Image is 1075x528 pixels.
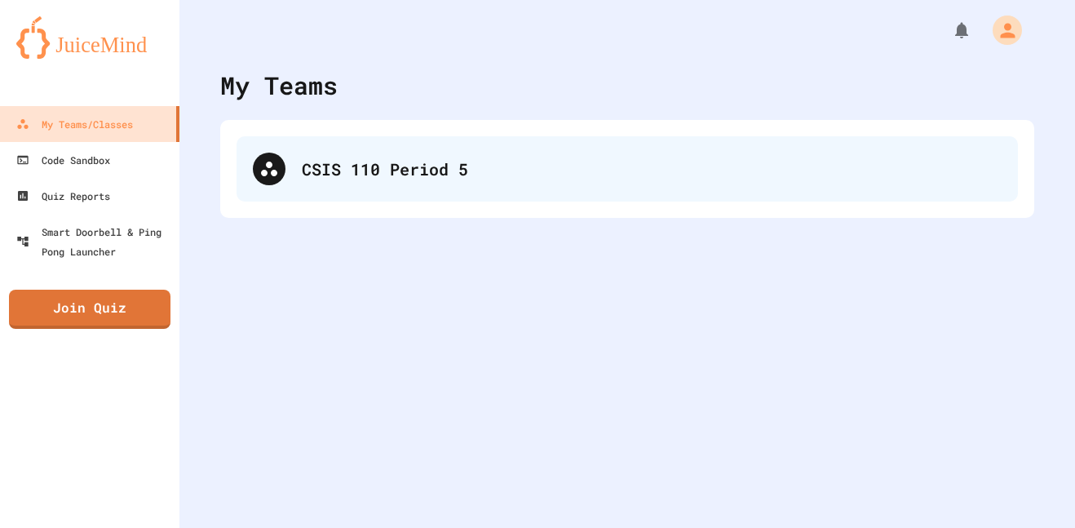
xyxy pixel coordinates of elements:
div: My Teams [220,67,338,104]
div: My Notifications [922,16,975,44]
div: CSIS 110 Period 5 [237,136,1018,202]
img: logo-orange.svg [16,16,163,59]
div: Smart Doorbell & Ping Pong Launcher [16,222,173,261]
div: My Account [975,11,1026,49]
div: My Teams/Classes [16,114,133,134]
div: CSIS 110 Period 5 [302,157,1002,181]
div: Code Sandbox [16,150,110,170]
a: Join Quiz [9,290,170,329]
div: Quiz Reports [16,186,110,206]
